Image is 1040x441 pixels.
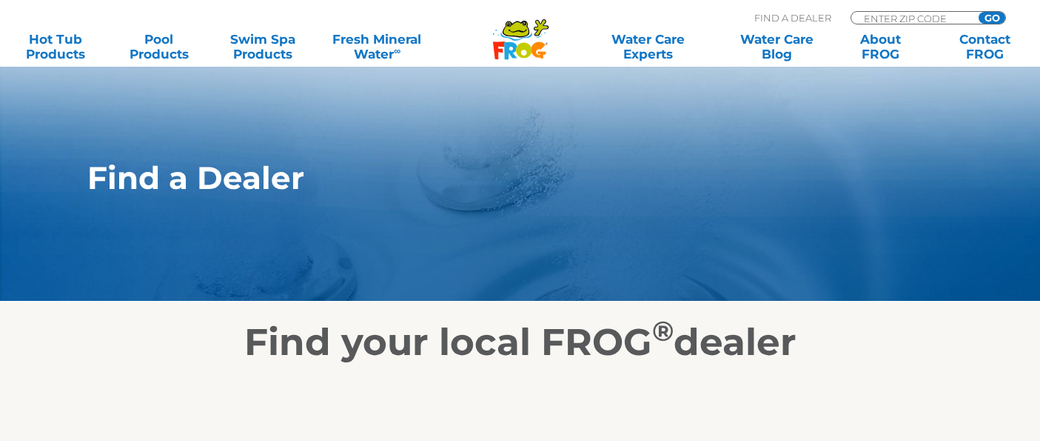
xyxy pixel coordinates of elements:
sup: ∞ [394,45,400,56]
p: Find A Dealer [754,11,831,24]
sup: ® [652,314,674,348]
input: Zip Code Form [862,12,962,24]
a: PoolProducts [118,32,199,62]
input: GO [979,12,1005,24]
a: Fresh MineralWater∞ [326,32,428,62]
a: AboutFROG [840,32,921,62]
a: Water CareExperts [582,32,713,62]
h1: Find a Dealer [87,160,885,196]
a: Water CareBlog [737,32,817,62]
h2: Find your local FROG dealer [65,320,976,365]
a: ContactFROG [945,32,1025,62]
a: Swim SpaProducts [223,32,303,62]
a: Hot TubProducts [15,32,95,62]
